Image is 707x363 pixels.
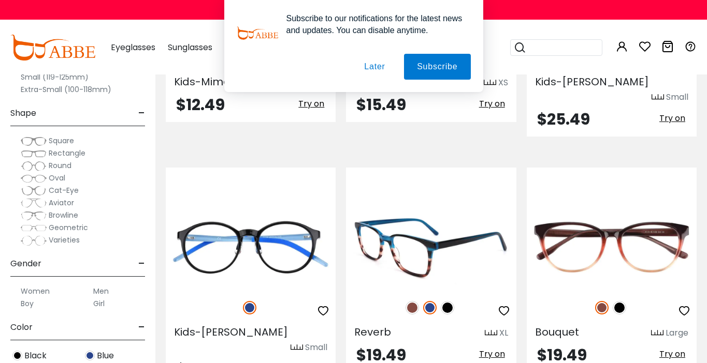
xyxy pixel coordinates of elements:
[10,101,36,126] span: Shape
[476,347,508,361] button: Try on
[666,91,688,103] div: Small
[237,12,278,54] img: notification icon
[537,108,590,130] span: $25.49
[485,329,497,337] img: size ruler
[659,348,685,360] span: Try on
[479,348,505,360] span: Try on
[656,112,688,125] button: Try on
[527,205,697,290] img: Brown Bouquet - Acetate ,Universal Bridge Fit
[49,185,79,195] span: Cat-Eye
[21,223,47,233] img: Geometric.png
[49,160,71,171] span: Round
[49,135,74,146] span: Square
[49,198,74,208] span: Aviator
[656,347,688,361] button: Try on
[404,54,470,80] button: Subscribe
[652,94,664,101] img: size ruler
[305,341,327,354] div: Small
[441,301,454,314] img: Black
[499,327,508,339] div: XL
[174,325,288,339] span: Kids-[PERSON_NAME]
[21,297,34,310] label: Boy
[243,301,256,314] img: Blue
[21,198,47,208] img: Aviator.png
[49,173,65,183] span: Oval
[298,98,324,110] span: Try on
[613,301,626,314] img: Black
[138,251,145,276] span: -
[21,285,50,297] label: Women
[49,222,88,233] span: Geometric
[479,98,505,110] span: Try on
[176,94,225,116] span: $12.49
[49,148,85,158] span: Rectangle
[354,325,391,339] span: Reverb
[21,235,47,246] img: Varieties.png
[93,285,109,297] label: Men
[21,161,47,171] img: Round.png
[10,251,41,276] span: Gender
[21,136,47,146] img: Square.png
[21,210,47,221] img: Browline.png
[21,148,47,159] img: Rectangle.png
[97,350,114,362] span: Blue
[49,210,78,220] span: Browline
[21,186,47,196] img: Cat-Eye.png
[85,351,95,360] img: Blue
[10,315,33,340] span: Color
[659,112,685,124] span: Try on
[12,351,22,360] img: Black
[535,325,579,339] span: Bouquet
[291,344,303,352] img: size ruler
[278,12,471,36] div: Subscribe to our notifications for the latest news and updates. You can disable anytime.
[93,297,105,310] label: Girl
[356,94,406,116] span: $15.49
[49,235,80,245] span: Varieties
[351,54,398,80] button: Later
[666,327,688,339] div: Large
[24,350,47,362] span: Black
[476,97,508,111] button: Try on
[138,315,145,340] span: -
[651,329,663,337] img: size ruler
[21,173,47,184] img: Oval.png
[295,97,327,111] button: Try on
[166,205,336,290] img: Blue Kids-Billy - TR ,Adjust Nose Pads
[595,301,609,314] img: Brown
[406,301,419,314] img: Brown
[346,205,516,290] img: Blue Reverb - Acetate ,Universal Bridge Fit
[138,101,145,126] span: -
[423,301,437,314] img: Blue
